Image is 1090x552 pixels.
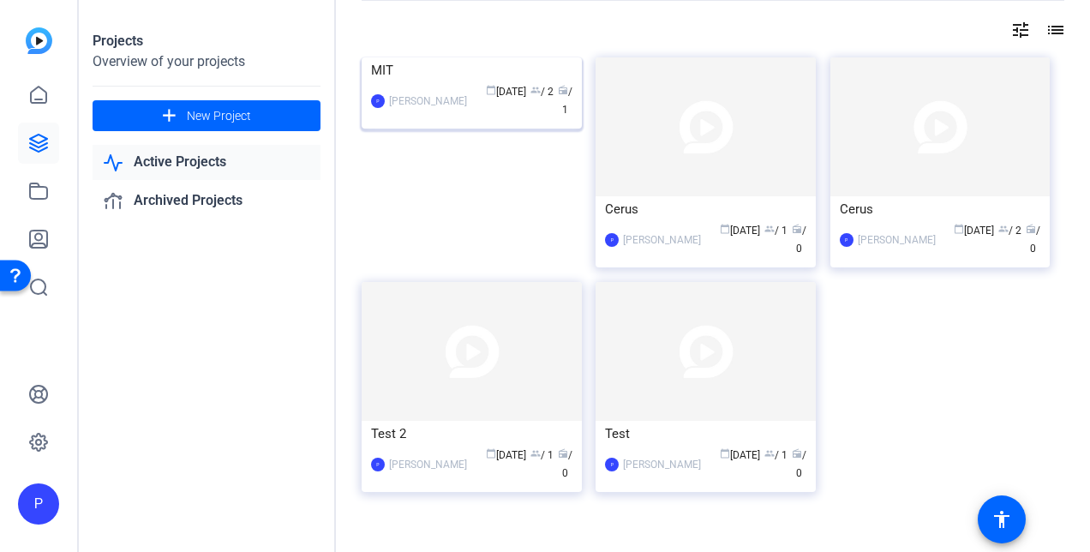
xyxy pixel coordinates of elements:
span: [DATE] [954,225,994,237]
span: / 0 [792,449,806,479]
span: radio [558,85,568,95]
span: / 0 [1026,225,1040,255]
mat-icon: tune [1010,20,1031,40]
a: Archived Projects [93,183,320,219]
span: calendar_today [954,224,964,234]
img: blue-gradient.svg [26,27,52,54]
div: P [605,233,619,247]
div: Cerus [605,196,806,222]
div: Overview of your projects [93,51,320,72]
span: group [764,448,775,459]
span: calendar_today [486,85,496,95]
span: group [998,224,1009,234]
mat-icon: list [1044,20,1064,40]
span: radio [1026,224,1036,234]
span: New Project [187,107,251,125]
span: / 2 [530,86,554,98]
span: calendar_today [720,224,730,234]
mat-icon: accessibility [991,509,1012,530]
span: / 1 [530,449,554,461]
span: / 1 [764,449,788,461]
span: group [764,224,775,234]
span: [DATE] [720,449,760,461]
div: Test [605,421,806,447]
span: / 1 [764,225,788,237]
span: calendar_today [720,448,730,459]
span: radio [792,224,802,234]
div: [PERSON_NAME] [389,456,467,473]
button: New Project [93,100,320,131]
span: radio [558,448,568,459]
div: [PERSON_NAME] [623,456,701,473]
a: Active Projects [93,145,320,180]
span: group [530,448,541,459]
div: [PERSON_NAME] [623,231,701,249]
mat-icon: add [159,105,180,127]
div: P [371,458,385,471]
span: / 2 [998,225,1021,237]
span: / 1 [558,86,572,116]
div: Projects [93,31,320,51]
span: [DATE] [486,449,526,461]
div: P [605,458,619,471]
div: [PERSON_NAME] [389,93,467,110]
span: / 0 [792,225,806,255]
div: [PERSON_NAME] [858,231,936,249]
div: P [18,483,59,525]
span: group [530,85,541,95]
div: Test 2 [371,421,572,447]
div: Cerus [840,196,1041,222]
div: P [840,233,853,247]
span: / 0 [558,449,572,479]
span: [DATE] [486,86,526,98]
span: [DATE] [720,225,760,237]
span: calendar_today [486,448,496,459]
span: radio [792,448,802,459]
div: P [371,94,385,108]
div: MIT [371,57,572,83]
